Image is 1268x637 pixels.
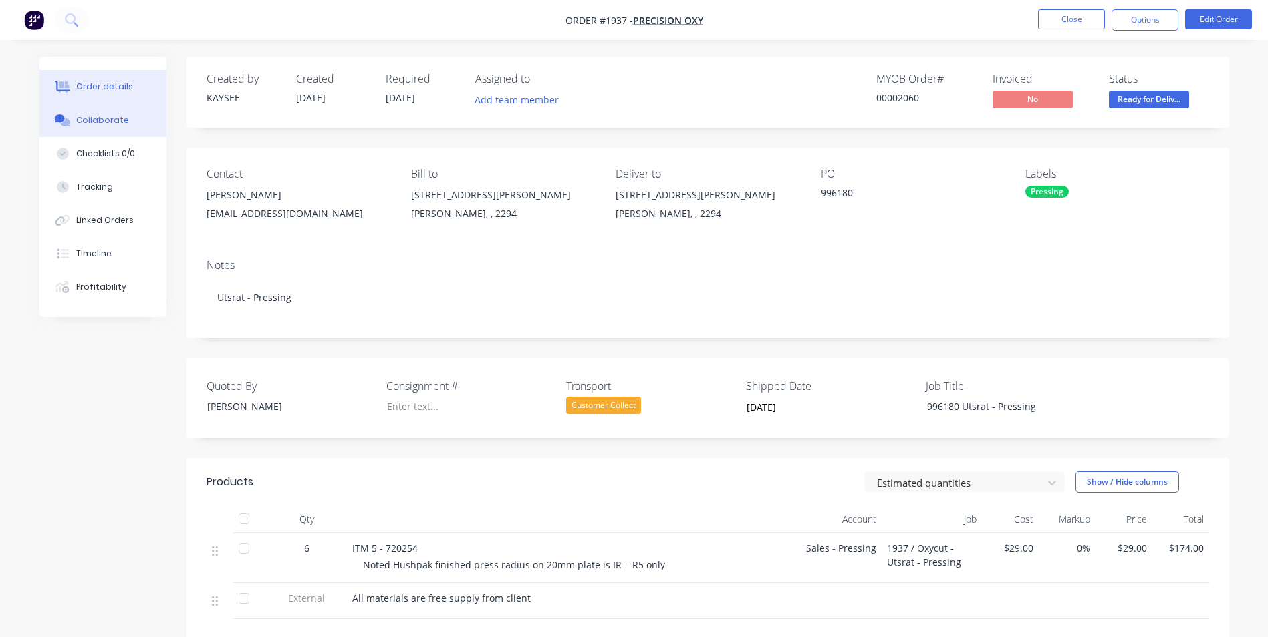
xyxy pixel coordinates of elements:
input: Enter date [737,397,904,417]
span: ITM 5 - 720254 [352,542,418,554]
span: [DATE] [296,91,326,104]
a: Precision Oxy [633,14,703,27]
div: Contact [207,168,390,180]
div: [PERSON_NAME][EMAIL_ADDRESS][DOMAIN_NAME] [207,186,390,228]
div: [STREET_ADDRESS][PERSON_NAME][PERSON_NAME], , 2294 [616,186,799,228]
span: [DATE] [386,91,415,104]
span: Ready for Deliv... [1109,91,1189,108]
span: 0% [1044,541,1090,555]
div: Created by [207,73,280,85]
span: Order #1937 - [565,14,633,27]
button: Order details [39,70,166,103]
div: Pressing [1025,186,1069,198]
div: Notes [207,259,1209,272]
button: Profitability [39,270,166,304]
div: Account [748,506,882,533]
div: PO [821,168,1004,180]
div: [STREET_ADDRESS][PERSON_NAME] [616,186,799,204]
div: [STREET_ADDRESS][PERSON_NAME][PERSON_NAME], , 2294 [411,186,594,228]
div: KAYSEE [207,91,280,105]
div: Status [1109,73,1209,85]
label: Job Title [926,378,1093,394]
label: Shipped Date [746,378,913,394]
div: Cost [982,506,1039,533]
div: [PERSON_NAME], , 2294 [411,204,594,223]
div: Timeline [76,248,112,260]
div: Sales - Pressing [748,533,882,583]
div: 00002060 [876,91,977,105]
div: Products [207,474,253,490]
label: Quoted By [207,378,374,394]
div: [PERSON_NAME] [207,186,390,204]
span: $29.00 [1101,541,1147,555]
div: Created [296,73,370,85]
span: $29.00 [987,541,1033,555]
div: [PERSON_NAME] [197,397,364,416]
div: Labels [1025,168,1209,180]
div: Bill to [411,168,594,180]
button: Add team member [475,91,566,109]
div: Order details [76,81,133,93]
div: Collaborate [76,114,129,126]
div: Markup [1039,506,1096,533]
label: Transport [566,378,733,394]
div: Linked Orders [76,214,134,226]
div: Required [386,73,459,85]
div: Price [1096,506,1152,533]
span: $174.00 [1158,541,1204,555]
div: Job [882,506,982,533]
img: Factory [24,10,44,30]
div: [PERSON_NAME], , 2294 [616,204,799,223]
div: MYOB Order # [876,73,977,85]
span: 6 [304,541,309,555]
div: 996180 Utsrat - Pressing [916,397,1084,416]
label: Consignment # [386,378,553,394]
span: External [272,591,342,605]
button: Ready for Deliv... [1109,91,1189,111]
button: Tracking [39,170,166,204]
div: 1937 / Oxycut - Utsrat - Pressing [882,533,982,583]
div: Qty [267,506,347,533]
button: Show / Hide columns [1075,471,1179,493]
div: [STREET_ADDRESS][PERSON_NAME] [411,186,594,204]
span: No [993,91,1073,108]
button: Linked Orders [39,204,166,237]
div: Deliver to [616,168,799,180]
div: Assigned to [475,73,609,85]
button: Collaborate [39,103,166,137]
div: Utsrat - Pressing [207,277,1209,318]
button: Options [1112,9,1178,31]
div: Profitability [76,281,126,293]
button: Timeline [39,237,166,270]
button: Add team member [467,91,565,109]
div: [EMAIL_ADDRESS][DOMAIN_NAME] [207,204,390,223]
button: Edit Order [1185,9,1252,29]
span: All materials are free supply from client [352,592,531,604]
div: Total [1152,506,1209,533]
div: Customer Collect [566,397,641,414]
div: Invoiced [993,73,1093,85]
button: Close [1038,9,1105,29]
div: Checklists 0/0 [76,148,135,160]
button: Checklists 0/0 [39,137,166,170]
div: Tracking [76,181,113,193]
span: Noted Hushpak finished press radius on 20mm plate is IR = R5 only [363,558,665,571]
div: 996180 [821,186,988,204]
